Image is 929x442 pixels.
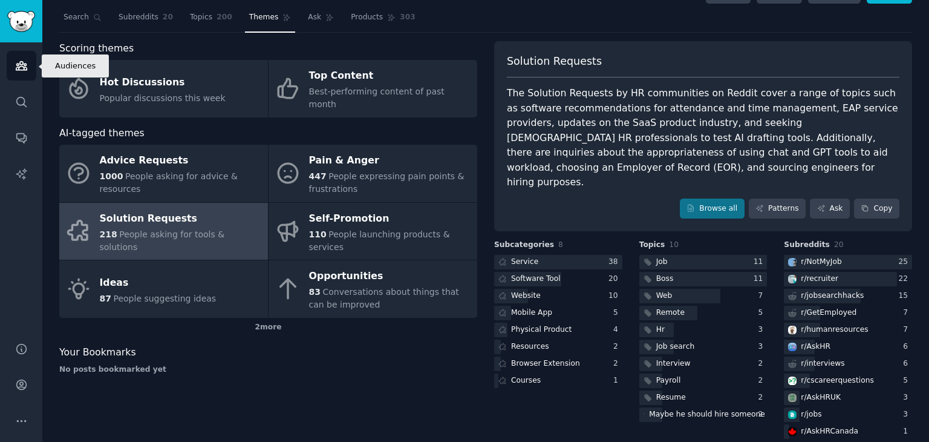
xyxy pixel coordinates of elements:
div: 7 [758,291,768,302]
a: Opportunities83Conversations about things that can be improved [269,260,477,318]
a: AskHRr/AskHR6 [784,340,912,355]
div: Interview [656,358,691,369]
a: Service38 [494,255,622,270]
div: 2 more [59,318,477,337]
div: 22 [898,274,912,285]
a: Advice Requests1000People asking for advice & resources [59,145,268,202]
div: Advice Requests [100,151,262,171]
span: Solution Requests [507,54,602,69]
div: 25 [898,257,912,268]
span: Your Bookmarks [59,345,136,360]
a: Boss11 [639,272,768,287]
div: Hot Discussions [100,73,226,92]
div: 5 [903,375,912,386]
span: 1000 [100,171,123,181]
a: Ideas87People suggesting ideas [59,260,268,318]
a: r/interviews6 [784,357,912,372]
div: 1 [903,426,912,437]
a: Solution Requests218People asking for tools & solutions [59,203,268,260]
div: Solution Requests [100,209,262,228]
span: Topics [190,12,212,23]
span: 218 [100,229,117,239]
a: Pain & Anger447People expressing pain points & frustrations [269,145,477,202]
div: Opportunities [309,267,471,286]
a: Search [59,8,106,33]
span: 83 [309,287,321,297]
div: Payroll [656,375,681,386]
div: 5 [613,308,622,318]
span: People expressing pain points & frustrations [309,171,464,194]
a: recruiterr/recruiter22 [784,272,912,287]
div: r/ AskHR [801,341,830,352]
span: People asking for tools & solutions [100,229,225,252]
div: 6 [903,358,912,369]
div: Boss [656,274,674,285]
a: Remote5 [639,306,768,321]
span: 20 [834,240,844,249]
span: Subreddits [119,12,158,23]
div: 7 [903,308,912,318]
span: 10 [669,240,679,249]
a: Resources2 [494,340,622,355]
div: 10 [608,291,622,302]
span: People launching products & services [309,229,450,252]
div: Resources [511,341,549,352]
div: Software Tool [511,274,561,285]
div: Hr [656,325,665,335]
div: Resume [656,392,686,403]
a: Ask [304,8,338,33]
span: Themes [249,12,279,23]
div: 7 [903,325,912,335]
a: r/jobsearchhacks15 [784,289,912,304]
a: Interview2 [639,357,768,372]
div: 2 [613,358,622,369]
a: Themes [245,8,296,33]
div: r/ humanresources [801,325,868,335]
div: 11 [754,257,768,268]
div: r/ interviews [801,358,844,369]
a: Hr3 [639,323,768,338]
span: Subreddits [784,240,830,251]
span: 447 [309,171,327,181]
span: Topics [639,240,665,251]
a: Topics200 [186,8,236,33]
a: Maybe he should hire someone2 [639,407,768,423]
div: r/ recruiter [801,274,838,285]
span: 200 [217,12,232,23]
div: r/ GetEmployed [801,308,856,318]
div: No posts bookmarked yet [59,364,477,375]
div: Job search [656,341,694,352]
a: Payroll2 [639,374,768,389]
span: AI-tagged themes [59,126,145,141]
div: 15 [898,291,912,302]
img: AskHRCanada [788,427,797,436]
div: 20 [608,274,622,285]
a: NotMyJobr/NotMyJob25 [784,255,912,270]
div: 38 [608,257,622,268]
div: 3 [758,341,768,352]
div: Job [656,257,668,268]
span: 110 [309,229,327,239]
a: AskHRUKr/AskHRUK3 [784,391,912,406]
img: recruiter [788,275,797,283]
span: 20 [163,12,173,23]
span: 87 [100,294,111,303]
div: 3 [758,325,768,335]
div: r/ AskHRCanada [801,426,858,437]
a: Browse all [680,199,745,219]
div: Physical Product [511,325,572,335]
span: Conversations about things that can be improved [309,287,459,309]
img: GummySearch logo [7,11,35,32]
div: 4 [613,325,622,335]
img: AskHRUK [788,394,797,402]
a: Courses1 [494,374,622,389]
a: Subreddits20 [114,8,177,33]
button: Copy [854,199,899,219]
div: r/ jobsearchhacks [801,291,864,302]
a: cscareerquestionsr/cscareerquestions5 [784,374,912,389]
div: r/ jobs [801,409,821,420]
span: Popular discussions this week [100,93,226,103]
span: Scoring themes [59,41,134,56]
div: Remote [656,308,685,318]
div: 1 [613,375,622,386]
